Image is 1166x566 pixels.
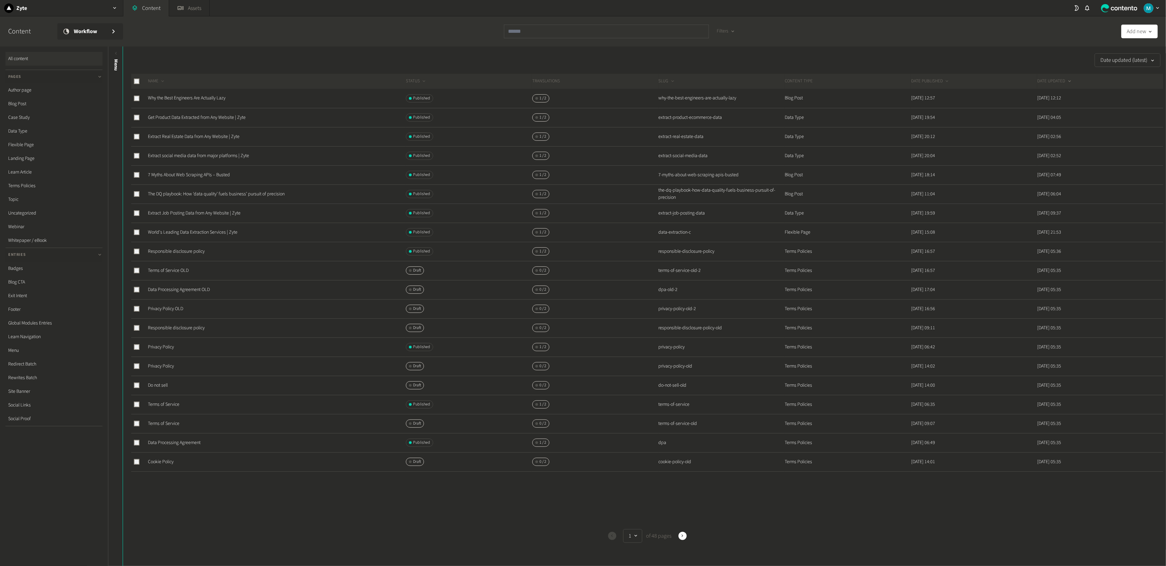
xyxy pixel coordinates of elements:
[5,385,102,398] a: Site Banner
[1038,133,1061,140] time: [DATE] 02:56
[148,171,230,178] a: 7 Myths About Web Scraping APIs – Busted
[148,191,285,197] a: The DQ playbook: How ‘data quality’ fuels business’ pursuit of precision
[148,401,179,408] a: Terms of Service
[539,229,546,235] span: 1 / 2
[784,414,911,433] td: Terms Policies
[4,3,14,13] img: Zyte
[1038,401,1061,408] time: [DATE] 05:35
[539,459,546,465] span: 0 / 2
[1121,25,1158,38] button: Add new
[413,401,430,408] span: Published
[911,305,935,312] time: [DATE] 16:56
[413,114,430,121] span: Published
[911,229,935,236] time: [DATE] 15:08
[413,382,421,388] span: Draft
[658,452,785,471] td: cookie-policy-old
[413,267,421,274] span: Draft
[1038,248,1061,255] time: [DATE] 05:36
[406,78,427,85] button: STATUS
[658,357,785,376] td: privacy-policy-old
[5,344,102,357] a: Menu
[658,337,785,357] td: privacy-policy
[5,165,102,179] a: Learn Article
[5,289,102,303] a: Exit Intent
[413,95,430,101] span: Published
[16,4,27,12] h2: Zyte
[784,89,911,108] td: Blog Post
[911,133,935,140] time: [DATE] 20:12
[5,412,102,426] a: Social Proof
[148,133,239,140] a: Extract Real Estate Data from Any Website | Zyte
[911,171,935,178] time: [DATE] 18:14
[911,439,935,446] time: [DATE] 06:49
[1144,3,1153,13] img: Mitch Holt
[658,376,785,395] td: do-not-sell-old
[623,529,642,543] button: 1
[5,303,102,316] a: Footer
[413,229,430,235] span: Published
[658,127,785,146] td: extract-real-estate-data
[658,146,785,165] td: extract-social-media-data
[74,27,105,36] span: Workflow
[784,242,911,261] td: Terms Policies
[539,267,546,274] span: 0 / 2
[645,532,672,540] span: of 48 pages
[911,458,935,465] time: [DATE] 14:01
[413,306,421,312] span: Draft
[784,108,911,127] td: Data Type
[539,363,546,369] span: 0 / 2
[539,191,546,197] span: 1 / 2
[413,153,430,159] span: Published
[784,357,911,376] td: Terms Policies
[712,25,741,38] button: Filters
[1038,210,1061,217] time: [DATE] 09:37
[658,414,785,433] td: terms-of-service-old
[8,26,46,37] h2: Content
[5,52,102,66] a: All content
[784,74,911,89] th: CONTENT TYPE
[911,191,935,197] time: [DATE] 11:04
[911,420,935,427] time: [DATE] 09:07
[658,280,785,299] td: dpa-old-2
[784,280,911,299] td: Terms Policies
[911,344,935,350] time: [DATE] 06:42
[1038,420,1061,427] time: [DATE] 05:35
[658,318,785,337] td: responsible-disclosure-policy-old
[148,458,174,465] a: Cookie Policy
[1038,171,1061,178] time: [DATE] 07:49
[148,286,210,293] a: Data Processing Agreement OLD
[784,337,911,357] td: Terms Policies
[539,248,546,254] span: 1 / 2
[911,363,935,370] time: [DATE] 14:02
[539,306,546,312] span: 0 / 2
[1038,363,1061,370] time: [DATE] 05:35
[8,252,26,258] span: Entries
[413,344,430,350] span: Published
[148,210,241,217] a: Extract Job Posting Data from Any Website | Zyte
[1095,53,1161,67] button: Date updated (latest)
[413,248,430,254] span: Published
[911,152,935,159] time: [DATE] 20:04
[539,401,546,408] span: 1 / 2
[911,325,935,331] time: [DATE] 09:11
[5,330,102,344] a: Learn Navigation
[784,184,911,204] td: Blog Post
[5,275,102,289] a: Blog CTA
[784,127,911,146] td: Data Type
[911,114,935,121] time: [DATE] 19:54
[413,420,421,427] span: Draft
[413,363,421,369] span: Draft
[5,179,102,193] a: Terms Policies
[784,146,911,165] td: Data Type
[5,124,102,138] a: Data Type
[148,95,225,101] a: Why the Best Engineers Are Actually Lazy
[658,223,785,242] td: data-extraction-c
[658,395,785,414] td: terms-of-service
[5,220,102,234] a: Webinar
[148,248,205,255] a: Responsible disclosure policy
[1038,344,1061,350] time: [DATE] 05:35
[539,287,546,293] span: 0 / 2
[911,78,950,85] button: DATE PUBLISHED
[5,193,102,206] a: Topic
[148,363,174,370] a: Privacy Policy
